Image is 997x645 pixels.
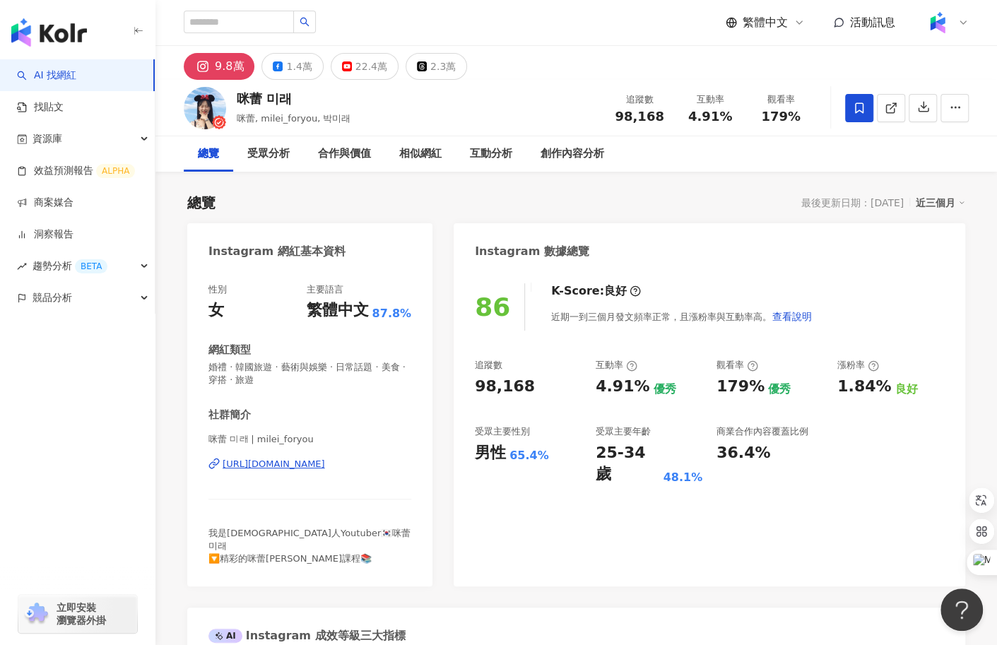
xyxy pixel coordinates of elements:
[604,283,627,299] div: 良好
[17,227,73,242] a: 洞察報告
[916,194,965,212] div: 近三個月
[743,15,788,30] span: 繁體中文
[430,57,456,76] div: 2.3萬
[372,306,411,321] span: 87.8%
[23,603,50,625] img: chrome extension
[716,359,758,372] div: 觀看率
[801,197,904,208] div: 最後更新日期：[DATE]
[187,193,216,213] div: 總覽
[208,528,411,564] span: 我是[DEMOGRAPHIC_DATA]人Youtuber🇰🇷咪蕾 미래 🔽精彩的咪蕾[PERSON_NAME]課程📚
[286,57,312,76] div: 1.4萬
[551,302,813,331] div: 近期一到三個月發文頻率正常，且漲粉率與互動率高。
[475,425,530,438] div: 受眾主要性別
[306,300,368,321] div: 繁體中文
[837,359,879,372] div: 漲粉率
[895,381,917,397] div: 良好
[406,53,467,80] button: 2.3萬
[208,408,251,422] div: 社群簡介
[208,343,251,357] div: 網紅類型
[768,381,791,397] div: 優秀
[57,601,106,627] span: 立即安裝 瀏覽器外掛
[17,69,76,83] a: searchAI 找網紅
[716,442,770,464] div: 36.4%
[475,376,535,398] div: 98,168
[208,283,227,296] div: 性別
[596,359,637,372] div: 互動率
[475,244,589,259] div: Instagram 數據總覽
[596,376,649,398] div: 4.91%
[596,425,651,438] div: 受眾主要年齡
[208,629,242,643] div: AI
[17,261,27,271] span: rise
[653,381,676,397] div: 優秀
[261,53,323,80] button: 1.4萬
[613,93,666,107] div: 追蹤數
[184,53,254,80] button: 9.8萬
[475,359,502,372] div: 追蹤數
[198,146,219,162] div: 總覽
[300,17,309,27] span: search
[223,458,325,471] div: [URL][DOMAIN_NAME]
[924,9,951,36] img: Kolr%20app%20icon%20%281%29.png
[837,376,891,398] div: 1.84%
[208,458,411,471] a: [URL][DOMAIN_NAME]
[663,470,702,485] div: 48.1%
[551,283,641,299] div: K-Score :
[208,244,346,259] div: Instagram 網紅基本資料
[247,146,290,162] div: 受眾分析
[688,110,732,124] span: 4.91%
[772,302,813,331] button: 查看說明
[208,433,411,446] span: 咪蕾 미래 | milei_foryou
[615,109,663,124] span: 98,168
[754,93,808,107] div: 觀看率
[184,87,226,129] img: KOL Avatar
[17,196,73,210] a: 商案媒合
[541,146,604,162] div: 創作內容分析
[306,283,343,296] div: 主要語言
[208,361,411,386] span: 婚禮 · 韓國旅遊 · 藝術與娛樂 · 日常話題 · 美食 · 穿搭 · 旅遊
[596,442,659,486] div: 25-34 歲
[11,18,87,47] img: logo
[772,311,812,322] span: 查看說明
[318,146,371,162] div: 合作與價值
[940,588,983,631] iframe: Help Scout Beacon - Open
[475,292,510,321] div: 86
[208,628,405,644] div: Instagram 成效等級三大指標
[761,110,801,124] span: 179%
[75,259,107,273] div: BETA
[475,442,506,464] div: 男性
[215,57,244,76] div: 9.8萬
[33,250,107,282] span: 趨勢分析
[18,595,137,633] a: chrome extension立即安裝 瀏覽器外掛
[716,425,808,438] div: 商業合作內容覆蓋比例
[17,164,135,178] a: 效益預測報告ALPHA
[850,16,895,29] span: 活動訊息
[716,376,765,398] div: 179%
[237,113,350,124] span: 咪蕾, milei_foryou, 박미래
[208,300,224,321] div: 女
[237,90,350,107] div: 咪蕾 미래
[33,282,72,314] span: 競品分析
[509,448,549,463] div: 65.4%
[355,57,387,76] div: 22.4萬
[17,100,64,114] a: 找貼文
[399,146,442,162] div: 相似網紅
[470,146,512,162] div: 互動分析
[683,93,737,107] div: 互動率
[33,123,62,155] span: 資源庫
[331,53,399,80] button: 22.4萬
